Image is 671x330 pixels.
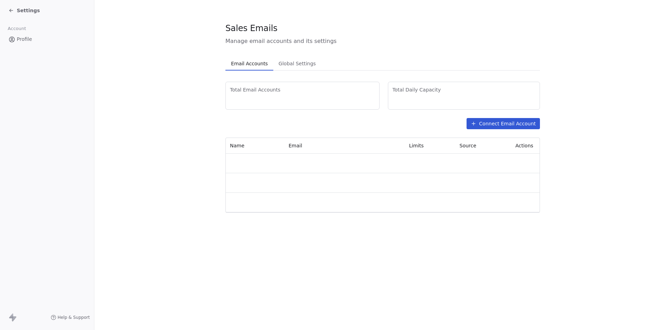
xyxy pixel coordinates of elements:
a: Help & Support [51,315,90,320]
span: Sales Emails [225,23,277,34]
span: Limits [409,143,424,148]
a: Settings [8,7,40,14]
span: Account [5,23,29,34]
span: Email Accounts [228,59,270,68]
span: Global Settings [276,59,319,68]
span: Source [460,143,476,148]
button: Connect Email Account [467,118,540,129]
a: Profile [6,34,88,45]
span: Profile [17,36,32,43]
span: Total Email Accounts [230,86,375,93]
span: Settings [17,7,40,14]
span: Actions [515,143,533,148]
span: Email [289,143,302,148]
span: Name [230,143,244,148]
span: Manage email accounts and its settings [225,37,540,45]
span: Help & Support [58,315,90,320]
span: Total Daily Capacity [392,86,535,93]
